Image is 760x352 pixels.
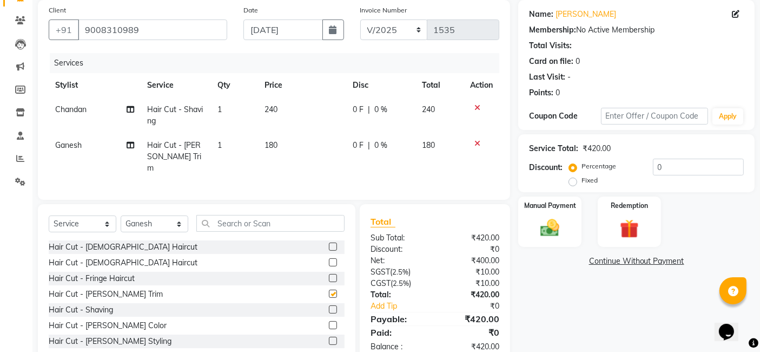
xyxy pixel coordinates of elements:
[265,105,277,114] span: 240
[362,244,435,255] div: Discount:
[362,266,435,278] div: ( )
[49,5,66,15] label: Client
[534,217,565,239] img: _cash.svg
[217,105,222,114] span: 1
[529,71,565,83] div: Last Visit:
[196,215,345,232] input: Search or Scan
[49,242,197,253] div: Hair Cut - [DEMOGRAPHIC_DATA] Haircut
[371,278,391,288] span: CGST
[611,201,648,211] label: Redemption
[576,56,580,67] div: 0
[529,143,578,154] div: Service Total:
[567,71,571,83] div: -
[529,24,744,36] div: No Active Membership
[556,87,560,99] div: 0
[529,40,572,51] div: Total Visits:
[435,266,507,278] div: ₹10.00
[614,217,645,241] img: _gift.svg
[141,73,211,97] th: Service
[415,73,464,97] th: Total
[353,140,364,151] span: 0 F
[49,304,113,316] div: Hair Cut - Shaving
[147,105,203,126] span: Hair Cut - Shaving
[371,267,390,277] span: SGST
[464,73,499,97] th: Action
[715,309,749,341] iframe: chat widget
[49,336,171,347] div: Hair Cut - [PERSON_NAME] Styling
[529,56,573,67] div: Card on file:
[55,140,82,150] span: Ganesh
[583,143,611,154] div: ₹420.00
[49,320,167,331] div: Hair Cut - [PERSON_NAME] Color
[374,104,387,115] span: 0 %
[447,301,508,312] div: ₹0
[520,256,752,267] a: Continue Without Payment
[529,24,576,36] div: Membership:
[392,268,408,276] span: 2.5%
[362,326,435,339] div: Paid:
[393,279,409,288] span: 2.5%
[78,19,227,40] input: Search by Name/Mobile/Email/Code
[147,140,201,173] span: Hair Cut - [PERSON_NAME] Trim
[435,312,507,325] div: ₹420.00
[265,140,277,150] span: 180
[524,201,576,211] label: Manual Payment
[374,140,387,151] span: 0 %
[529,162,563,173] div: Discount:
[529,9,553,20] div: Name:
[368,140,370,151] span: |
[258,73,346,97] th: Price
[581,161,616,171] label: Percentage
[362,301,447,312] a: Add Tip
[211,73,258,97] th: Qty
[422,140,435,150] span: 180
[435,278,507,289] div: ₹10.00
[712,108,743,125] button: Apply
[435,255,507,266] div: ₹400.00
[422,105,435,114] span: 240
[362,232,435,244] div: Sub Total:
[435,232,507,244] div: ₹420.00
[362,255,435,266] div: Net:
[55,105,87,114] span: Chandan
[353,104,364,115] span: 0 F
[581,175,598,185] label: Fixed
[362,289,435,301] div: Total:
[435,244,507,255] div: ₹0
[217,140,222,150] span: 1
[529,87,553,99] div: Points:
[362,278,435,289] div: ( )
[49,289,163,300] div: Hair Cut - [PERSON_NAME] Trim
[601,108,708,125] input: Enter Offer / Coupon Code
[346,73,415,97] th: Disc
[556,9,616,20] a: [PERSON_NAME]
[49,19,79,40] button: +91
[49,273,135,284] div: Hair Cut - Fringe Haircut
[49,73,141,97] th: Stylist
[371,216,395,227] span: Total
[435,326,507,339] div: ₹0
[368,104,370,115] span: |
[50,53,507,73] div: Services
[435,289,507,301] div: ₹420.00
[529,110,600,122] div: Coupon Code
[243,5,258,15] label: Date
[362,312,435,325] div: Payable:
[360,5,407,15] label: Invoice Number
[49,257,197,269] div: Hair Cut - [DEMOGRAPHIC_DATA] Haircut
